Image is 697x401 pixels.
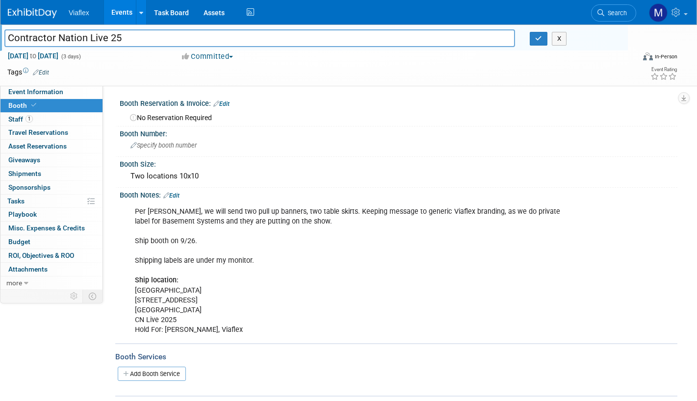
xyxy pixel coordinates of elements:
span: Attachments [8,265,48,273]
a: Staff1 [0,113,103,126]
img: Format-Inperson.png [643,52,653,60]
a: Budget [0,235,103,249]
a: Misc. Expenses & Credits [0,222,103,235]
a: Attachments [0,263,103,276]
span: Playbook [8,210,37,218]
a: Search [591,4,636,22]
span: Misc. Expenses & Credits [8,224,85,232]
span: more [6,279,22,287]
button: Committed [179,51,237,62]
div: Event Rating [650,67,677,72]
div: Per [PERSON_NAME], we will send two pull up banners, two table skirts. Keeping message to generic... [128,202,569,340]
div: No Reservation Required [127,110,670,123]
a: Playbook [0,208,103,221]
span: 1 [26,115,33,123]
div: Booth Size: [120,157,677,169]
a: Shipments [0,167,103,180]
a: Booth [0,99,103,112]
i: Booth reservation complete [31,102,36,108]
span: Giveaways [8,156,40,164]
span: Travel Reservations [8,128,68,136]
a: more [0,276,103,290]
div: Event Format [578,51,677,66]
div: Booth Reservation & Invoice: [120,96,677,109]
div: Booth Number: [120,126,677,139]
td: Personalize Event Tab Strip [66,290,83,302]
span: Staff [8,115,33,123]
div: In-Person [654,53,677,60]
a: Asset Reservations [0,140,103,153]
span: [DATE] [DATE] [7,51,59,60]
span: Tasks [7,197,25,205]
span: Specify booth number [130,142,197,149]
div: Two locations 10x10 [127,169,670,184]
a: Edit [163,192,180,199]
span: Asset Reservations [8,142,67,150]
span: (3 days) [60,53,81,60]
a: Sponsorships [0,181,103,194]
a: Edit [33,69,49,76]
span: Booth [8,101,38,109]
a: Travel Reservations [0,126,103,139]
a: Add Booth Service [118,367,186,381]
img: ExhibitDay [8,8,57,18]
span: Event Information [8,88,63,96]
td: Toggle Event Tabs [83,290,103,302]
div: Booth Notes: [120,188,677,200]
span: Viaflex [69,9,89,17]
a: ROI, Objectives & ROO [0,249,103,262]
span: ROI, Objectives & ROO [8,251,74,259]
a: Giveaways [0,153,103,167]
span: Shipments [8,170,41,177]
button: X [552,32,567,46]
span: Budget [8,238,30,246]
span: Sponsorships [8,183,51,191]
b: Ship location: [135,276,179,284]
a: Event Information [0,85,103,99]
td: Tags [7,67,49,77]
a: Edit [213,100,230,107]
img: Megan Ringling [649,3,668,22]
a: Tasks [0,195,103,208]
span: to [28,52,38,60]
div: Booth Services [115,351,677,362]
span: Search [604,9,627,17]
